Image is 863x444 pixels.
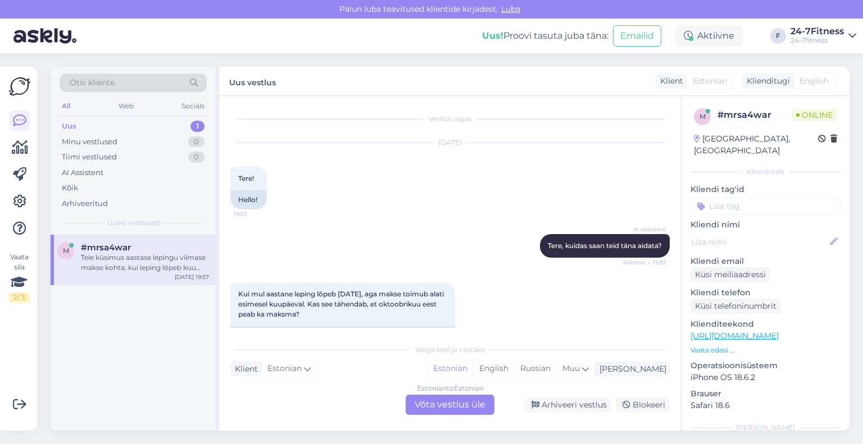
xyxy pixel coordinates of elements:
img: Askly Logo [9,76,30,97]
div: 24-7Fitness [791,27,844,36]
span: Estonian [693,75,727,87]
a: 24-7Fitness24-7fitness [791,27,856,45]
div: Kõik [62,182,78,194]
div: Aktiivne [675,26,743,46]
input: Lisa tag [691,198,841,214]
span: #mrsa4war [81,242,131,253]
div: Valige keel ja vastake [230,345,670,355]
span: 19:55 [234,210,276,218]
span: m [63,246,69,255]
div: Vestlus algas [230,114,670,124]
div: 0 [188,152,205,163]
div: Klient [656,75,683,87]
span: AI Assistent [624,225,666,234]
div: Proovi tasuta juba täna: [482,29,608,43]
span: m [700,112,706,121]
div: 0 [188,136,205,148]
div: If my annual contract ends on [DATE], but payment is always made on the first date. Does this mea... [230,326,455,365]
label: Uus vestlus [229,74,276,89]
div: All [60,99,72,113]
button: Emailid [613,25,661,47]
p: Vaata edasi ... [691,345,841,355]
div: 24-7fitness [791,36,844,45]
div: Estonian to Estonian [417,383,484,393]
b: Uus! [482,30,503,41]
div: Minu vestlused [62,136,117,148]
div: Küsi telefoninumbrit [691,299,781,314]
div: Võta vestlus üle [406,395,494,415]
span: Uued vestlused [107,218,160,228]
div: Hello! [230,190,267,209]
div: Socials [179,99,207,113]
p: Kliendi tag'id [691,184,841,195]
span: Online [792,109,837,121]
div: Blokeeri [616,397,670,413]
p: iPhone OS 18.6.2 [691,372,841,383]
p: Operatsioonisüsteem [691,360,841,372]
div: Uus [62,121,76,132]
span: Muu [562,363,580,373]
div: Russian [514,360,556,377]
span: Estonian [267,363,302,375]
p: Brauser [691,388,841,400]
div: Klienditugi [742,75,790,87]
div: [GEOGRAPHIC_DATA], [GEOGRAPHIC_DATA] [694,133,818,157]
div: Teie küsimus aastase lepingu viimase makse kohta, kui leping lõpeb kuu alguses, vajab täpsemat se... [81,253,209,273]
div: # mrsa4war [717,108,792,122]
div: Tiimi vestlused [62,152,117,163]
div: F [770,28,786,44]
p: Klienditeekond [691,318,841,330]
div: Küsi meiliaadressi [691,267,770,282]
div: [PERSON_NAME] [691,423,841,433]
div: Arhiveeri vestlus [525,397,611,413]
span: Otsi kliente [70,77,115,89]
span: Tere, kuidas saan teid täna aidata? [548,241,662,250]
p: Kliendi nimi [691,219,841,231]
span: Luba [498,4,524,14]
div: Web [116,99,136,113]
input: Lisa nimi [691,236,828,248]
div: Arhiveeritud [62,198,108,209]
p: Kliendi telefon [691,287,841,299]
span: English [800,75,829,87]
div: AI Assistent [62,167,103,178]
span: Kui mul aastane leping lõpeb [DATE], aga makse toimub alati esimesel kuupäeval. Kas see tähendab,... [238,290,446,318]
div: English [473,360,514,377]
a: [URL][DOMAIN_NAME] [691,331,779,341]
div: 1 [190,121,205,132]
div: [PERSON_NAME] [595,363,666,375]
div: [DATE] [230,138,670,148]
p: Safari 18.6 [691,400,841,411]
div: Vaata siia [9,252,29,303]
div: Kliendi info [691,167,841,177]
div: 2 / 3 [9,292,29,303]
span: Tere! [238,174,254,182]
div: Estonian [428,360,473,377]
p: Kliendi email [691,255,841,267]
div: Klient [230,363,258,375]
div: [DATE] 19:57 [175,273,209,281]
span: Nähtud ✓ 19:55 [623,258,666,267]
